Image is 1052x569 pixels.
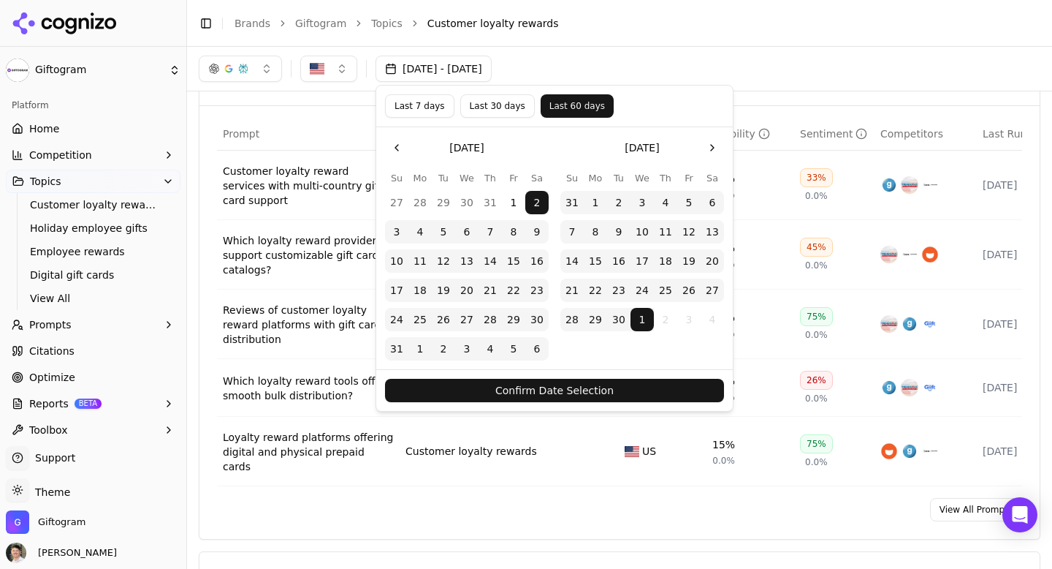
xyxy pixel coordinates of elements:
[295,16,346,31] a: Giftogram
[405,444,537,459] div: Customer loyalty rewards
[6,418,180,442] button: Toolbox
[677,220,701,244] button: Friday, September 12th, 2025, selected
[408,220,432,244] button: Monday, August 4th, 2025, selected
[455,171,479,185] th: Wednesday
[30,244,157,259] span: Employee rewards
[584,191,607,214] button: Monday, September 1st, 2025, selected
[30,291,157,306] span: View All
[800,238,833,257] div: 45%
[584,171,607,185] th: Monday
[701,191,724,214] button: Saturday, September 6th, 2025, selected
[223,430,394,474] div: Loyalty reward platforms offering digital and physical prepaid cards
[701,220,724,244] button: Saturday, September 13th, 2025, selected
[874,118,977,151] th: Competitors
[560,249,584,273] button: Sunday, September 14th, 2025, selected
[712,127,770,141] div: Visibility
[6,339,180,363] a: Citations
[6,543,117,563] button: Open user button
[805,456,828,468] span: 0.0%
[223,303,394,347] a: Reviews of customer loyalty reward platforms with gift card distribution
[805,329,828,341] span: 0.0%
[6,313,180,336] button: Prompts
[29,396,69,411] span: Reports
[223,374,394,403] a: Which loyalty reward tools offer smooth bulk distribution?
[217,118,1022,486] div: Data table
[794,118,874,151] th: sentiment
[525,337,549,361] button: Saturday, September 6th, 2025, selected
[642,444,656,459] span: US
[432,337,455,361] button: Tuesday, September 2nd, 2025, selected
[800,168,833,187] div: 33%
[921,315,939,333] img: xoxoday
[880,127,943,141] span: Competitors
[712,455,735,467] span: 0.0%
[525,279,549,302] button: Saturday, August 23rd, 2025, selected
[30,197,157,212] span: Customer loyalty rewards
[584,220,607,244] button: Monday, September 8th, 2025, selected
[29,317,72,332] span: Prompts
[408,337,432,361] button: Monday, September 1st, 2025, selected
[235,16,1011,31] nav: breadcrumb
[880,315,898,333] img: tremendous
[805,190,828,202] span: 0.0%
[408,279,432,302] button: Monday, August 18th, 2025, selected
[677,171,701,185] th: Friday
[24,195,163,215] a: Customer loyalty rewards
[630,249,654,273] button: Wednesday, September 17th, 2025, selected
[385,220,408,244] button: Sunday, August 3rd, 2025, selected
[29,370,75,385] span: Optimize
[30,268,157,282] span: Digital gift cards
[479,337,502,361] button: Thursday, September 4th, 2025, selected
[607,279,630,302] button: Tuesday, September 23rd, 2025, selected
[921,176,939,194] img: blackhawk network
[427,16,559,31] span: Customer loyalty rewards
[983,444,1051,459] div: [DATE]
[455,249,479,273] button: Wednesday, August 13th, 2025, selected
[6,510,85,534] button: Open organization switcher
[385,337,408,361] button: Sunday, August 31st, 2025, selected
[525,249,549,273] button: Saturday, August 16th, 2025, selected
[880,379,898,396] img: giftbit
[432,191,455,214] button: Tuesday, July 29th, 2025
[800,371,833,390] div: 26%
[607,249,630,273] button: Tuesday, September 16th, 2025, selected
[983,247,1051,262] div: [DATE]
[712,437,735,452] div: 15%
[607,308,630,331] button: Tuesday, September 30th, 2025, selected
[35,64,163,77] span: Giftogram
[6,117,180,140] a: Home
[432,171,455,185] th: Tuesday
[24,218,163,238] a: Holiday employee gifts
[560,220,584,244] button: Sunday, September 7th, 2025, selected
[385,171,408,185] th: Sunday
[24,241,163,262] a: Employee rewards
[385,191,408,214] button: Sunday, July 27th, 2025
[6,543,26,563] img: Jeff Gray
[502,220,525,244] button: Friday, August 8th, 2025, selected
[6,510,29,534] img: Giftogram
[502,337,525,361] button: Friday, September 5th, 2025, selected
[701,279,724,302] button: Saturday, September 27th, 2025, selected
[901,379,918,396] img: tremendous
[30,174,61,189] span: Topics
[800,307,833,326] div: 75%
[607,191,630,214] button: Tuesday, September 2nd, 2025, selected
[310,61,324,76] img: United States
[6,94,180,117] div: Platform
[701,249,724,273] button: Saturday, September 20th, 2025, selected
[408,171,432,185] th: Monday
[38,516,85,529] span: Giftogram
[455,220,479,244] button: Wednesday, August 6th, 2025, selected
[385,308,408,331] button: Sunday, August 24th, 2025, selected
[560,171,724,331] table: September 2025
[408,249,432,273] button: Monday, August 11th, 2025, selected
[30,221,157,235] span: Holiday employee gifts
[385,249,408,273] button: Sunday, August 10th, 2025, selected
[901,442,918,460] img: giftbit
[432,308,455,331] button: Tuesday, August 26th, 2025, selected
[502,308,525,331] button: Friday, August 29th, 2025, selected
[654,249,677,273] button: Thursday, September 18th, 2025, selected
[607,220,630,244] button: Tuesday, September 9th, 2025, selected
[901,246,918,263] img: blackhawk network
[701,136,724,159] button: Go to the Next Month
